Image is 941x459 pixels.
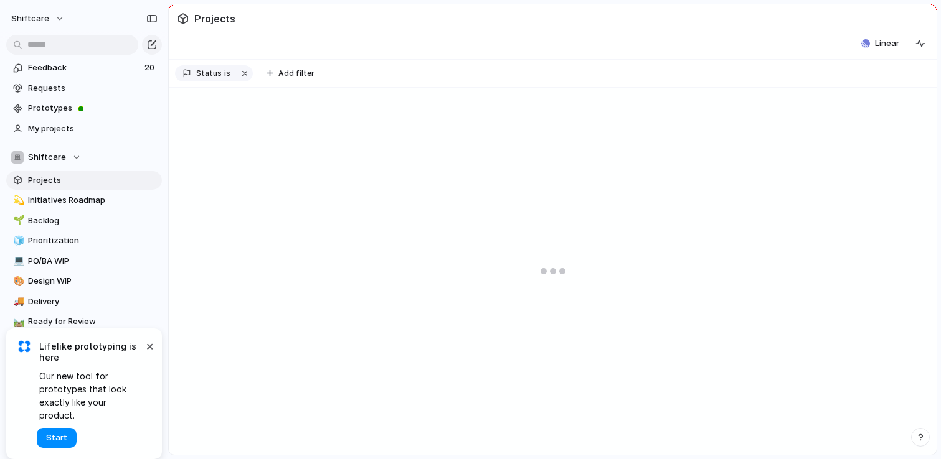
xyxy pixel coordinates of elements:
[28,123,158,135] span: My projects
[196,68,222,79] span: Status
[28,174,158,187] span: Projects
[13,213,22,228] div: 🌱
[28,62,141,74] span: Feedback
[28,151,66,164] span: Shiftcare
[28,194,158,206] span: Initiatives Roadmap
[46,432,67,444] span: Start
[6,79,162,98] a: Requests
[11,194,24,206] button: 💫
[6,148,162,167] button: Shiftcare
[28,215,158,227] span: Backlog
[39,341,143,363] span: Lifelike prototyping is here
[142,338,157,353] button: Dismiss
[6,211,162,230] a: 🌱Backlog
[192,7,238,30] span: Projects
[28,275,158,287] span: Design WIP
[13,193,22,208] div: 💫
[224,68,230,79] span: is
[11,255,24,267] button: 💻
[6,9,71,29] button: shiftcare
[6,99,162,118] a: Prototypes
[6,272,162,290] a: 🎨Design WIP
[6,171,162,190] a: Projects
[6,119,162,138] a: My projects
[6,191,162,210] a: 💫Initiatives Roadmap
[28,295,158,308] span: Delivery
[144,62,157,74] span: 20
[875,37,899,50] span: Linear
[28,234,158,247] span: Prioritization
[259,65,322,82] button: Add filter
[28,102,158,114] span: Prototypes
[13,294,22,308] div: 🚚
[39,369,143,422] span: Our new tool for prototypes that look exactly like your product.
[222,67,233,80] button: is
[6,312,162,331] a: 🛤️Ready for Review
[28,315,158,328] span: Ready for Review
[28,255,158,267] span: PO/BA WIP
[11,12,49,25] span: shiftcare
[11,234,24,247] button: 🧊
[11,295,24,308] button: 🚚
[11,315,24,328] button: 🛤️
[278,68,314,79] span: Add filter
[6,292,162,311] a: 🚚Delivery
[13,315,22,329] div: 🛤️
[13,234,22,248] div: 🧊
[6,252,162,271] a: 💻PO/BA WIP
[11,215,24,227] button: 🌱
[13,274,22,289] div: 🎨
[37,428,77,448] button: Start
[28,82,158,95] span: Requests
[856,34,904,53] button: Linear
[11,275,24,287] button: 🎨
[13,254,22,268] div: 💻
[6,231,162,250] a: 🧊Prioritization
[6,58,162,77] a: Feedback20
